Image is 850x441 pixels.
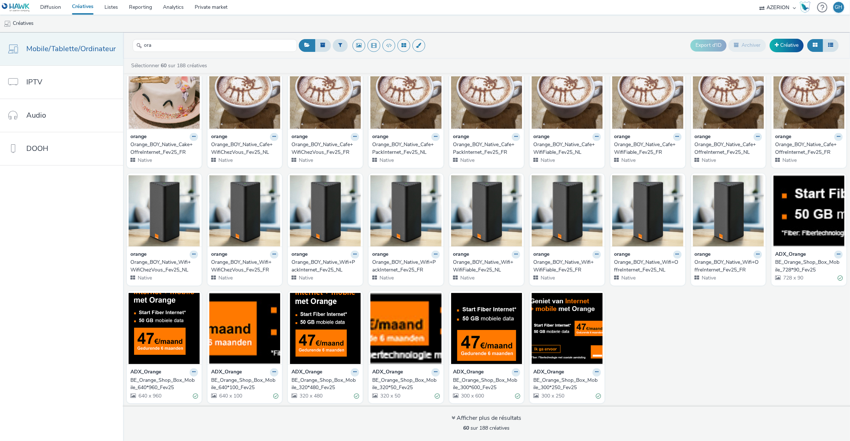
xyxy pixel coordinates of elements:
div: Orange_BOY_Native_Wifi+PackInternet_Fev25_NL [291,259,356,274]
img: Orange_BOY_Native_Cake+OffreInternet_Fev25_FR visual [129,58,200,129]
span: 640 x 960 [138,392,161,399]
div: Orange_BOY_Native_Cafe+WifiChezVous_Fev25_NL [211,141,276,156]
strong: orange [533,133,549,141]
div: Orange_BOY_Native_Cafe+OffreInternet_Fev25_NL [695,141,759,156]
img: Orange_BOY_Native_Cafe+WifiChezVous_Fev25_NL visual [209,58,281,129]
strong: 60 [161,62,167,69]
div: Afficher plus de résultats [452,414,522,422]
span: Native [137,157,152,164]
strong: orange [453,133,469,141]
div: BE_Orange_Shop_Box_Mobile_320*50_Fev25 [372,377,437,392]
a: Orange_BOY_Native_Wifi+WifiFiable_Fev25_NL [453,259,521,274]
a: BE_Orange_Shop_Box_Mobile_640*100_Fev25 [211,377,279,392]
strong: orange [291,133,308,141]
div: BE_Orange_Shop_Box_Mobile_320*480_Fev25 [291,377,356,392]
img: BE_Orange_Shop_Box_Mobile_728*90_Fev25 visual [773,175,845,247]
strong: ADX_Orange [453,368,484,377]
span: Native [218,274,233,281]
div: Hawk Academy [800,1,811,13]
strong: ADX_Orange [211,368,242,377]
strong: ADX_Orange [533,368,564,377]
span: 320 x 50 [380,392,400,399]
div: Orange_BOY_Native_Cafe+WifiFiable_Fev25_NL [533,141,598,156]
img: BE_Orange_Shop_Box_Mobile_640*960_Fev25 visual [129,293,200,364]
div: GH [835,2,843,13]
span: IPTV [26,77,42,87]
div: Valide [273,392,278,400]
button: Archiver [728,39,766,52]
button: Export d'ID [690,39,727,51]
button: Grille [807,39,823,52]
span: Native [298,157,313,164]
img: Orange_BOY_Native_Wifi+WifiFiable_Fev25_FR visual [531,175,603,247]
div: Orange_BOY_Native_Cafe+WifiFiable_Fev25_FR [614,141,679,156]
span: Audio [26,110,46,121]
a: Orange_BOY_Native_Wifi+OffreInternet_Fev25_NL [614,259,682,274]
img: BE_Orange_Shop_Box_Mobile_640*100_Fev25 visual [209,293,281,364]
span: Native [379,157,394,164]
a: BE_Orange_Shop_Box_Mobile_320*480_Fev25 [291,377,359,392]
img: BE_Orange_Shop_Box_Mobile_300*600_Fev25 visual [451,293,522,364]
img: Orange_BOY_Native_Cafe+WifiFiable_Fev25_NL visual [531,58,603,129]
div: Orange_BOY_Native_Wifi+WifiFiable_Fev25_FR [533,259,598,274]
span: Native [460,157,474,164]
div: Orange_BOY_Native_Wifi+WifiChezVous_Fev25_NL [130,259,195,274]
strong: orange [614,133,630,141]
a: Orange_BOY_Native_Cake+OffreInternet_Fev25_FR [130,141,198,156]
div: BE_Orange_Shop_Box_Mobile_300*250_Fev25 [533,377,598,392]
div: Valide [838,274,843,282]
div: BE_Orange_Shop_Box_Mobile_640*960_Fev25 [130,377,195,392]
span: 320 x 480 [299,392,323,399]
div: Valide [515,392,520,400]
strong: ADX_Orange [372,368,403,377]
a: Orange_BOY_Native_Cafe+OffreInternet_Fev25_NL [695,141,762,156]
a: BE_Orange_Shop_Box_Mobile_640*960_Fev25 [130,377,198,392]
a: Orange_BOY_Native_Cafe+PackInternet_Fev25_FR [453,141,521,156]
div: Orange_BOY_Native_Wifi+WifiChezVous_Fev25_FR [211,259,276,274]
span: 300 x 600 [460,392,484,399]
button: Liste [823,39,839,52]
div: Orange_BOY_Native_Cake+OffreInternet_Fev25_FR [130,141,195,156]
img: Orange_BOY_Native_Wifi+OffreInternet_Fev25_NL visual [612,175,683,247]
a: Orange_BOY_Native_Wifi+PackInternet_Fev25_FR [372,259,440,274]
strong: orange [211,251,227,259]
input: Rechercher... [133,39,297,52]
div: Valide [435,392,440,400]
img: BE_Orange_Shop_Box_Mobile_300*250_Fev25 visual [531,293,603,364]
div: Orange_BOY_Native_Wifi+OffreInternet_Fev25_FR [695,259,759,274]
div: Orange_BOY_Native_Cafe+WifiChezVous_Fev25_FR [291,141,356,156]
a: Créative [770,39,804,52]
span: Native [137,274,152,281]
span: DOOH [26,143,48,154]
div: Valide [596,392,601,400]
span: Native [540,157,555,164]
a: Orange_BOY_Native_Cafe+WifiFiable_Fev25_FR [614,141,682,156]
strong: orange [372,251,388,259]
a: Orange_BOY_Native_Wifi+WifiChezVous_Fev25_FR [211,259,279,274]
strong: orange [130,133,146,141]
span: Native [379,274,394,281]
strong: orange [291,251,308,259]
img: Orange_BOY_Native_Wifi+WifiChezVous_Fev25_FR visual [209,175,281,247]
a: BE_Orange_Shop_Box_Mobile_728*90_Fev25 [775,259,843,274]
img: Orange_BOY_Native_Cafe+PackInternet_Fev25_FR visual [451,58,522,129]
div: Orange_BOY_Native_Cafe+PackInternet_Fev25_NL [372,141,437,156]
strong: orange [533,251,549,259]
a: BE_Orange_Shop_Box_Mobile_300*600_Fev25 [453,377,521,392]
img: BE_Orange_Shop_Box_Mobile_320*480_Fev25 visual [290,293,361,364]
img: Orange_BOY_Native_Cafe+WifiFiable_Fev25_FR visual [612,58,683,129]
a: Orange_BOY_Native_Wifi+WifiChezVous_Fev25_NL [130,259,198,274]
a: Orange_BOY_Native_Cafe+WifiFiable_Fev25_NL [533,141,601,156]
span: 640 x 100 [218,392,242,399]
a: Orange_BOY_Native_Wifi+PackInternet_Fev25_NL [291,259,359,274]
a: Orange_BOY_Native_Cafe+WifiChezVous_Fev25_NL [211,141,279,156]
span: 728 x 90 [782,274,803,281]
img: Orange_BOY_Native_Wifi+OffreInternet_Fev25_FR visual [693,175,764,247]
a: Orange_BOY_Native_Cafe+PackInternet_Fev25_NL [372,141,440,156]
div: Orange_BOY_Native_Wifi+OffreInternet_Fev25_NL [614,259,679,274]
img: Orange_BOY_Native_Wifi+PackInternet_Fev25_NL visual [290,175,361,247]
div: BE_Orange_Shop_Box_Mobile_640*100_Fev25 [211,377,276,392]
strong: ADX_Orange [291,368,322,377]
a: BE_Orange_Shop_Box_Mobile_320*50_Fev25 [372,377,440,392]
div: Orange_BOY_Native_Wifi+PackInternet_Fev25_FR [372,259,437,274]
